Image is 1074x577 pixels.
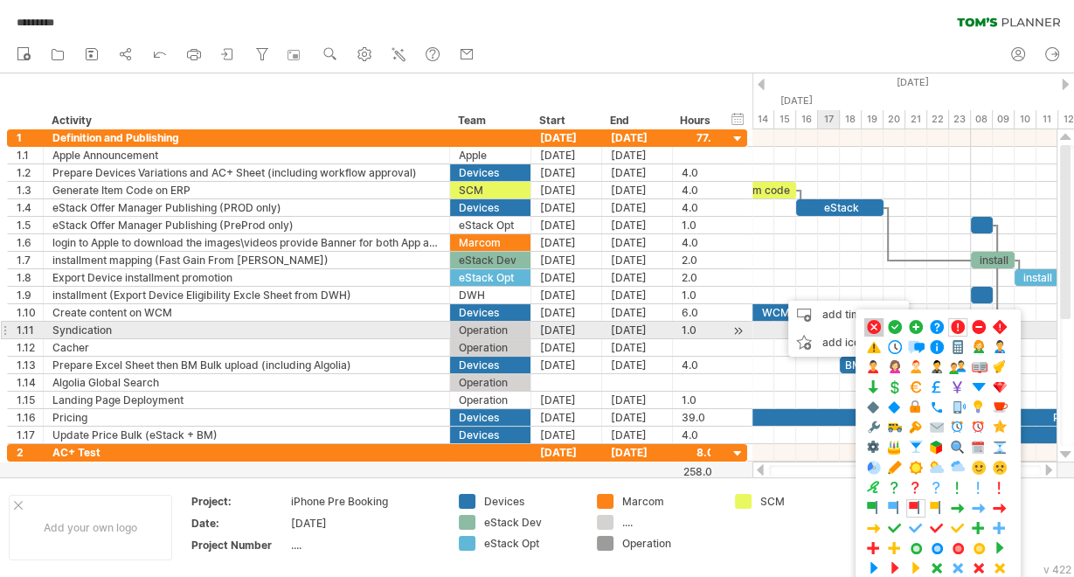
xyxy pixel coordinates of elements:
[17,234,43,251] div: 1.6
[459,269,522,286] div: eStack Opt
[602,462,673,478] div: [DATE]
[17,147,43,163] div: 1.1
[818,110,840,129] div: 17
[971,110,993,129] div: 08
[602,199,673,216] div: [DATE]
[709,304,840,321] div: WCM
[52,374,440,391] div: Algolia Global Search
[191,494,288,509] div: Project:
[191,538,288,553] div: Project Number
[52,427,440,443] div: Update Price Bulk (eStack + BM)
[682,199,710,216] div: 4.0
[531,392,602,408] div: [DATE]
[459,409,522,426] div: Devices
[531,129,602,146] div: [DATE]
[17,339,43,356] div: 1.12
[682,427,710,443] div: 4.0
[52,409,440,426] div: Pricing
[531,199,602,216] div: [DATE]
[752,110,774,129] div: 14
[602,304,673,321] div: [DATE]
[459,199,522,216] div: Devices
[682,462,710,478] div: 4.0
[682,322,710,338] div: 1.0
[682,392,710,408] div: 1.0
[602,427,673,443] div: [DATE]
[531,444,602,461] div: [DATE]
[17,199,43,216] div: 1.4
[459,164,522,181] div: Devices
[682,252,710,268] div: 2.0
[602,147,673,163] div: [DATE]
[531,409,602,426] div: [DATE]
[484,515,579,530] div: eStack Dev
[458,112,521,129] div: Team
[17,322,43,338] div: 1.11
[905,110,927,129] div: 21
[52,199,440,216] div: eStack Offer Manager Publishing (PROD only)
[17,409,43,426] div: 1.16
[52,339,440,356] div: Cacher
[52,287,440,303] div: installment (Export Device Eligibility Excle Sheet from DWH)
[9,495,172,560] div: Add your own logo
[52,164,440,181] div: Prepare Devices Variations and AC+ Sheet (including workflow approval)
[291,494,438,509] div: iPhone Pre Booking
[459,304,522,321] div: Devices
[17,392,43,408] div: 1.15
[17,269,43,286] div: 1.8
[622,515,717,530] div: ....
[459,182,522,198] div: SCM
[602,252,673,268] div: [DATE]
[459,392,522,408] div: Operation
[862,110,883,129] div: 19
[682,287,710,303] div: 1.0
[674,465,712,478] div: 258.0
[602,444,673,461] div: [DATE]
[730,322,746,340] div: scroll to activity
[796,110,818,129] div: 16
[459,147,522,163] div: Apple
[52,147,440,163] div: Apple Announcement
[531,217,602,233] div: [DATE]
[796,199,883,216] div: eStack
[459,322,522,338] div: Operation
[682,164,710,181] div: 4.0
[602,322,673,338] div: [DATE]
[459,427,522,443] div: Devices
[52,269,440,286] div: Export Device installment promotion
[602,392,673,408] div: [DATE]
[459,217,522,233] div: eStack Opt
[602,234,673,251] div: [DATE]
[531,322,602,338] div: [DATE]
[610,112,662,129] div: End
[531,234,602,251] div: [DATE]
[1015,110,1036,129] div: 10
[459,252,522,268] div: eStack Dev
[17,287,43,303] div: 1.9
[709,182,796,198] div: ERP Item code
[760,494,856,509] div: SCM
[622,494,717,509] div: Marcom
[459,234,522,251] div: Marcom
[191,516,288,531] div: Date:
[52,112,440,129] div: Activity
[602,182,673,198] div: [DATE]
[602,164,673,181] div: [DATE]
[682,304,710,321] div: 6.0
[17,304,43,321] div: 1.10
[52,217,440,233] div: eStack Offer Manager Publishing (PreProd only)
[531,339,602,356] div: [DATE]
[17,182,43,198] div: 1.3
[459,339,522,356] div: Operation
[602,339,673,356] div: [DATE]
[52,182,440,198] div: Generate Item Code on ERP
[17,427,43,443] div: 1.17
[682,234,710,251] div: 4.0
[459,374,522,391] div: Operation
[774,110,796,129] div: 15
[531,164,602,181] div: [DATE]
[682,182,710,198] div: 4.0
[788,329,909,357] div: add icon
[1015,269,1058,286] div: install
[17,129,43,146] div: 1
